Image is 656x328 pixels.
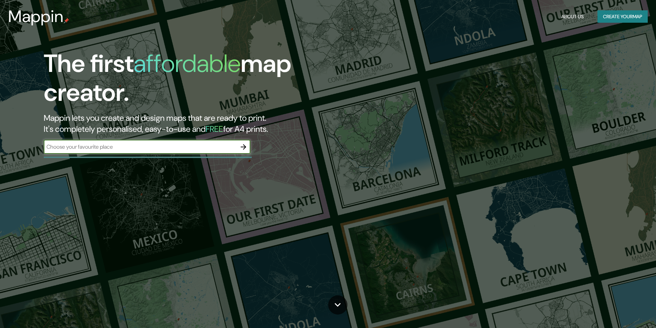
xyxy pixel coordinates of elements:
h3: Mappin [8,7,64,26]
h1: affordable [134,47,241,80]
h5: FREE [206,124,223,134]
h1: The first map creator. [44,49,372,113]
input: Choose your favourite place [44,143,237,151]
h2: Mappin lets you create and design maps that are ready to print. It's completely personalised, eas... [44,113,372,135]
button: About Us [559,10,586,23]
img: mappin-pin [64,18,69,23]
button: Create yourmap [597,10,648,23]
